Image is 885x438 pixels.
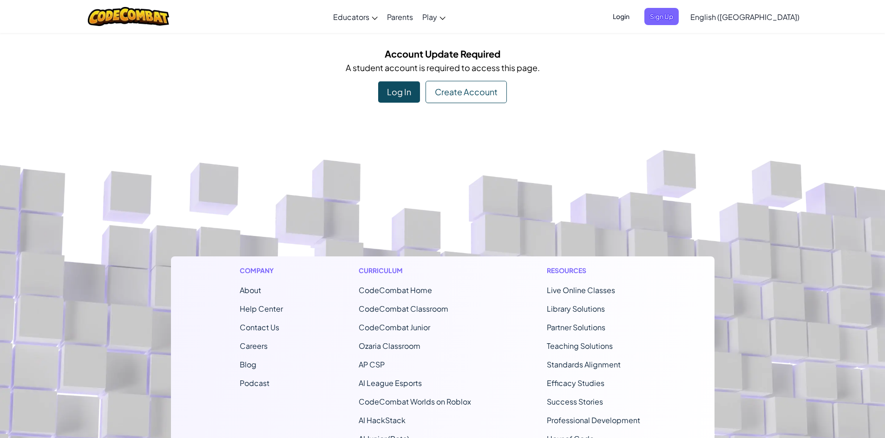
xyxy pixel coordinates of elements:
[328,4,382,29] a: Educators
[333,12,369,22] span: Educators
[359,397,471,406] a: CodeCombat Worlds on Roblox
[418,4,450,29] a: Play
[690,12,800,22] span: English ([GEOGRAPHIC_DATA])
[240,322,279,332] span: Contact Us
[426,81,507,103] div: Create Account
[359,341,420,351] a: Ozaria Classroom
[686,4,804,29] a: English ([GEOGRAPHIC_DATA])
[240,341,268,351] a: Careers
[547,266,646,275] h1: Resources
[359,285,432,295] span: CodeCombat Home
[359,304,448,314] a: CodeCombat Classroom
[547,415,640,425] a: Professional Development
[359,266,471,275] h1: Curriculum
[644,8,679,25] button: Sign Up
[178,46,708,61] h5: Account Update Required
[547,360,621,369] a: Standards Alignment
[359,322,430,332] a: CodeCombat Junior
[382,4,418,29] a: Parents
[359,415,406,425] a: AI HackStack
[547,378,604,388] a: Efficacy Studies
[607,8,635,25] button: Login
[547,285,615,295] a: Live Online Classes
[547,304,605,314] a: Library Solutions
[240,285,261,295] a: About
[359,378,422,388] a: AI League Esports
[378,81,420,103] div: Log In
[240,360,256,369] a: Blog
[240,304,283,314] a: Help Center
[88,7,169,26] img: CodeCombat logo
[422,12,437,22] span: Play
[547,397,603,406] a: Success Stories
[240,266,283,275] h1: Company
[240,378,269,388] a: Podcast
[547,322,605,332] a: Partner Solutions
[359,360,385,369] a: AP CSP
[178,61,708,74] p: A student account is required to access this page.
[547,341,613,351] a: Teaching Solutions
